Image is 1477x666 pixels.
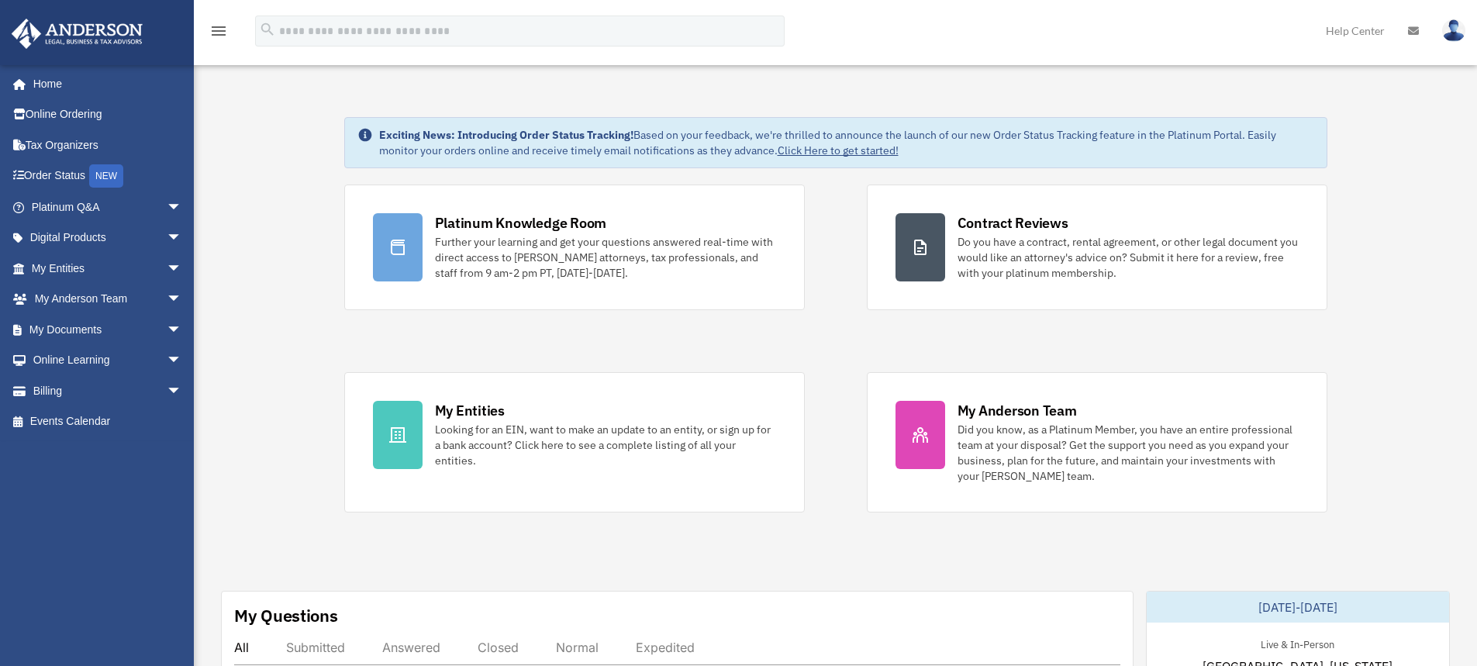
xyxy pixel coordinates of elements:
a: Online Learningarrow_drop_down [11,345,205,376]
div: My Questions [234,604,338,627]
span: arrow_drop_down [167,223,198,254]
img: User Pic [1442,19,1465,42]
div: Live & In-Person [1248,635,1347,651]
div: Looking for an EIN, want to make an update to an entity, or sign up for a bank account? Click her... [435,422,776,468]
a: My Entitiesarrow_drop_down [11,253,205,284]
i: search [259,21,276,38]
div: Expedited [636,640,695,655]
strong: Exciting News: Introducing Order Status Tracking! [379,128,633,142]
a: Tax Organizers [11,129,205,160]
span: arrow_drop_down [167,314,198,346]
div: My Entities [435,401,505,420]
a: Digital Productsarrow_drop_down [11,223,205,254]
img: Anderson Advisors Platinum Portal [7,19,147,49]
span: arrow_drop_down [167,192,198,223]
a: My Entities Looking for an EIN, want to make an update to an entity, or sign up for a bank accoun... [344,372,805,512]
a: Billingarrow_drop_down [11,375,205,406]
div: NEW [89,164,123,188]
span: arrow_drop_down [167,284,198,316]
div: Closed [478,640,519,655]
a: My Anderson Team Did you know, as a Platinum Member, you have an entire professional team at your... [867,372,1327,512]
span: arrow_drop_down [167,375,198,407]
div: Answered [382,640,440,655]
a: Click Here to get started! [778,143,899,157]
div: Platinum Knowledge Room [435,213,607,233]
a: Home [11,68,198,99]
div: My Anderson Team [958,401,1077,420]
span: arrow_drop_down [167,345,198,377]
a: Order StatusNEW [11,160,205,192]
a: Contract Reviews Do you have a contract, rental agreement, or other legal document you would like... [867,185,1327,310]
div: Contract Reviews [958,213,1068,233]
div: [DATE]-[DATE] [1147,592,1449,623]
a: Online Ordering [11,99,205,130]
div: All [234,640,249,655]
a: menu [209,27,228,40]
a: My Anderson Teamarrow_drop_down [11,284,205,315]
i: menu [209,22,228,40]
div: Normal [556,640,599,655]
div: Submitted [286,640,345,655]
span: arrow_drop_down [167,253,198,285]
a: Events Calendar [11,406,205,437]
div: Do you have a contract, rental agreement, or other legal document you would like an attorney's ad... [958,234,1299,281]
div: Further your learning and get your questions answered real-time with direct access to [PERSON_NAM... [435,234,776,281]
a: Platinum Q&Aarrow_drop_down [11,192,205,223]
a: Platinum Knowledge Room Further your learning and get your questions answered real-time with dire... [344,185,805,310]
a: My Documentsarrow_drop_down [11,314,205,345]
div: Did you know, as a Platinum Member, you have an entire professional team at your disposal? Get th... [958,422,1299,484]
div: Based on your feedback, we're thrilled to announce the launch of our new Order Status Tracking fe... [379,127,1314,158]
